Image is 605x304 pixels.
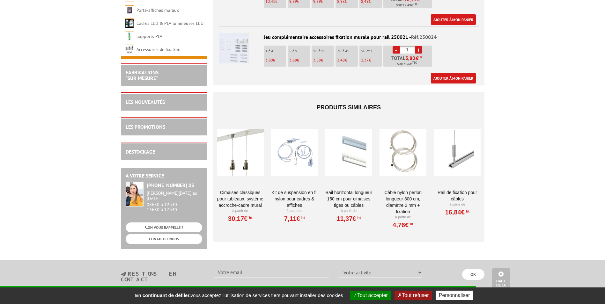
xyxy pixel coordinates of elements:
span: 3,58 [313,57,321,63]
h2: A votre service [126,173,202,179]
img: Cadres LED & PLV lumineuses LED [125,18,134,28]
span: Soit € [396,3,418,8]
img: Porte-affiches muraux [125,5,134,15]
input: Votre email [214,267,329,278]
sup: HT [465,209,469,214]
span: Soit € [397,62,417,67]
a: + [415,46,422,54]
span: 3,68 [289,57,297,63]
a: Porte-affiches muraux [136,7,179,13]
a: Rail de fixation pour câbles [434,189,481,202]
span: 4.56 [404,62,410,67]
a: Accessoires de fixation [136,47,181,52]
p: À partir de [325,208,372,214]
sup: HT [418,55,423,59]
a: Ajouter à mon panier [431,14,476,25]
a: 4,76€HT [393,223,413,227]
span: 12.49 [403,3,411,8]
a: 11,37€HT [336,217,361,221]
span: Réf.250024 [411,34,437,40]
a: 30,17€HT [228,217,252,221]
p: € [337,58,358,62]
p: 10 à 19 [313,49,334,53]
a: Câble nylon perlon longueur 300 cm, diamètre 2 mm + fixation [380,189,426,215]
a: - [393,46,400,54]
a: DESTOCKAGE [126,148,155,155]
span: 3,80 [405,55,416,61]
p: 5 à 9 [289,49,310,53]
span: € [405,55,423,61]
div: 08h30 à 12h30 13h30 à 17h30 [147,191,202,213]
p: À partir de [380,215,426,220]
sup: HT [300,215,305,220]
p: € [313,58,334,62]
strong: En continuant de défiler, [135,293,190,298]
p: À partir de [217,208,264,214]
a: Cimaises CLASSIQUES pour tableaux, système accroche-cadre mural [217,189,264,208]
p: 50 et + [361,49,382,53]
h3: restons en contact [121,271,205,282]
a: Haut de la page [492,268,510,294]
img: Supports PLV [125,32,134,41]
a: FABRICATIONS"Sur Mesure" [126,69,159,81]
span: vous acceptez l'utilisation de services tiers pouvant installer des cookies [132,293,346,298]
sup: HT [356,215,361,220]
a: Kit de suspension en fil nylon pour cadres & affiches [271,189,318,208]
img: widget-service.jpg [126,182,144,206]
sup: TTC [413,2,418,6]
p: 1 à 4 [265,49,286,53]
p: € [361,58,382,62]
span: Produits similaires [317,104,381,111]
a: Ajouter à mon panier [431,73,476,83]
input: OK [462,269,484,280]
button: Personnaliser (fenêtre modale) [436,291,473,300]
p: Total [385,55,432,67]
span: 3,37 [361,57,369,63]
button: Tout accepter [350,291,391,300]
a: Rail horizontal longueur 150 cm pour cimaises tiges ou câbles [325,189,372,208]
a: ON VOUS RAPPELLE ? [126,222,202,232]
div: [PERSON_NAME][DATE] au [DATE] [147,191,202,201]
img: Accessoires de fixation [125,45,134,54]
sup: HT [409,222,413,226]
p: À partir de [434,202,481,207]
strong: [PHONE_NUMBER] 03 [147,182,194,188]
a: Cadres LED & PLV lumineuses LED [136,20,203,26]
button: Tout refuser [395,291,432,300]
span: 3,80 [265,57,273,63]
a: LES PROMOTIONS [126,124,165,130]
span: 3,48 [337,57,345,63]
a: Supports PLV [136,33,162,39]
sup: TTC [412,61,417,64]
a: LES NOUVEAUTÉS [126,99,165,105]
div: Jeu complémentaire accessoires fixation murale pour rail 250021 - [219,33,479,41]
a: 7,11€HT [284,217,305,221]
p: À partir de [271,208,318,214]
a: 16,84€HT [445,210,469,214]
a: CONTACTEZ-NOUS [126,234,202,244]
img: Jeu complémentaire accessoires fixation murale pour rail 250021 [219,33,249,63]
sup: HT [247,215,252,220]
p: 20 à 49 [337,49,358,53]
p: € [289,58,310,62]
p: € [265,58,286,62]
